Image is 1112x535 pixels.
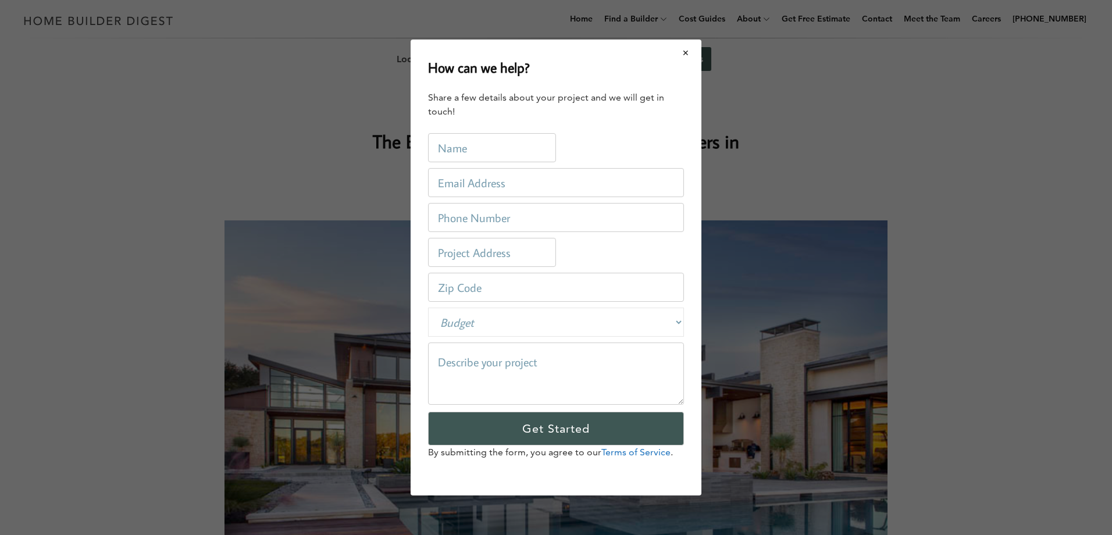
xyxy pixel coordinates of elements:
div: Share a few details about your project and we will get in touch! [428,91,684,119]
input: Phone Number [428,203,684,232]
h2: How can we help? [428,57,530,78]
input: Get Started [428,412,684,445]
a: Terms of Service [601,447,671,458]
p: By submitting the form, you agree to our . [428,445,684,459]
button: Close modal [671,41,701,65]
input: Project Address [428,238,556,267]
input: Name [428,133,556,162]
input: Email Address [428,168,684,197]
input: Zip Code [428,273,684,302]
